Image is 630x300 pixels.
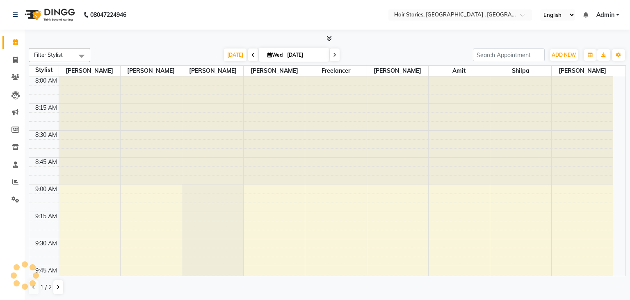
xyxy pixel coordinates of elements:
[367,66,428,76] span: [PERSON_NAME]
[285,49,326,61] input: 2025-09-03
[552,52,576,58] span: ADD NEW
[34,158,59,166] div: 8:45 AM
[224,48,247,61] span: [DATE]
[34,212,59,221] div: 9:15 AM
[305,66,366,76] span: Freelancer
[29,66,59,74] div: Stylist
[59,66,120,76] span: [PERSON_NAME]
[596,11,614,19] span: Admin
[34,76,59,85] div: 8:00 AM
[34,185,59,194] div: 9:00 AM
[429,66,490,76] span: Amit
[34,104,59,112] div: 8:15 AM
[34,131,59,139] div: 8:30 AM
[182,66,243,76] span: [PERSON_NAME]
[550,49,578,61] button: ADD NEW
[244,66,305,76] span: [PERSON_NAME]
[265,52,285,58] span: Wed
[490,66,551,76] span: Shilpa
[21,3,77,26] img: logo
[34,239,59,248] div: 9:30 AM
[40,283,52,292] span: 1 / 2
[34,266,59,275] div: 9:45 AM
[121,66,182,76] span: [PERSON_NAME]
[90,3,126,26] b: 08047224946
[34,51,63,58] span: Filter Stylist
[473,48,545,61] input: Search Appointment
[552,66,613,76] span: [PERSON_NAME]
